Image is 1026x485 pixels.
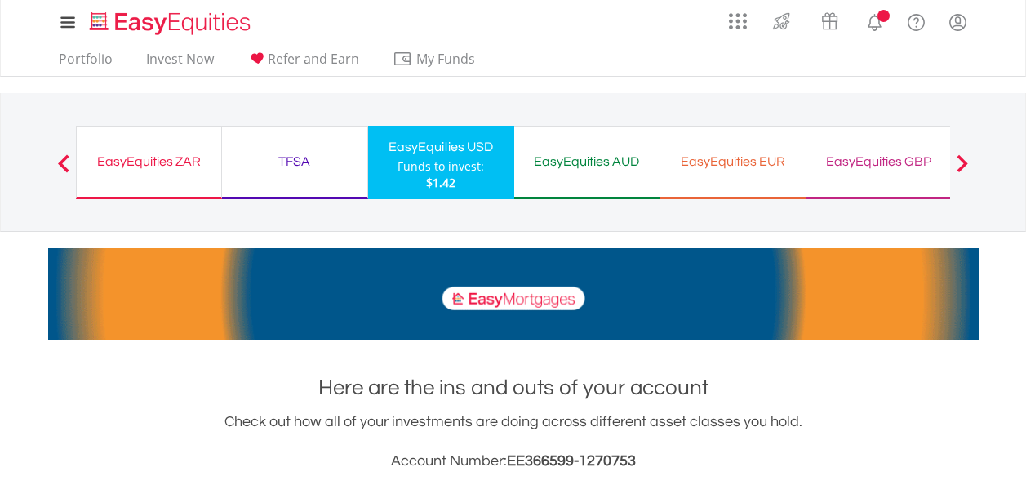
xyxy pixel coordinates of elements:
[48,248,979,340] img: EasyMortage Promotion Banner
[816,150,942,173] div: EasyEquities GBP
[670,150,796,173] div: EasyEquities EUR
[83,4,257,37] a: Home page
[241,51,366,76] a: Refer and Earn
[426,175,455,190] span: $1.42
[946,162,979,179] button: Next
[854,4,895,37] a: Notifications
[816,8,843,34] img: vouchers-v2.svg
[48,450,979,473] h3: Account Number:
[806,4,854,34] a: Vouchers
[87,150,211,173] div: EasyEquities ZAR
[47,162,80,179] button: Previous
[729,12,747,30] img: grid-menu-icon.svg
[524,150,650,173] div: EasyEquities AUD
[507,453,636,469] span: EE366599-1270753
[232,150,358,173] div: TFSA
[895,4,937,37] a: FAQ's and Support
[393,48,500,69] span: My Funds
[87,10,257,37] img: EasyEquities_Logo.png
[768,8,795,34] img: thrive-v2.svg
[378,136,504,158] div: EasyEquities USD
[268,50,359,68] span: Refer and Earn
[52,51,119,76] a: Portfolio
[140,51,220,76] a: Invest Now
[718,4,757,30] a: AppsGrid
[48,373,979,403] h1: Here are the ins and outs of your account
[48,411,979,473] div: Check out how all of your investments are doing across different asset classes you hold.
[937,4,979,40] a: My Profile
[398,158,484,175] div: Funds to invest:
